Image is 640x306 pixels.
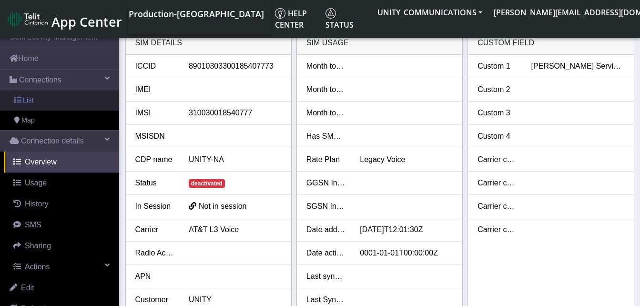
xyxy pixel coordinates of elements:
[325,8,354,30] span: Status
[199,202,247,210] span: Not in session
[299,201,353,212] div: SGSN Information
[299,154,353,165] div: Rate Plan
[299,131,353,142] div: Has SMS Usage
[128,107,182,119] div: IMSI
[128,154,182,165] div: CDP name
[4,194,119,214] a: History
[470,177,524,189] div: Carrier custom 2
[299,271,353,282] div: Last synced
[299,177,353,189] div: GGSN Information
[470,154,524,165] div: Carrier custom 1
[299,224,353,235] div: Date added
[470,201,524,212] div: Carrier custom 3
[128,271,182,282] div: APN
[128,201,182,212] div: In Session
[182,224,289,235] div: AT&T L3 Voice
[25,200,49,208] span: History
[21,115,35,126] span: Map
[19,74,61,86] span: Connections
[372,4,488,21] button: UNITY_COMMUNICATIONS
[25,179,47,187] span: Usage
[128,131,182,142] div: MSISDN
[4,214,119,235] a: SMS
[470,84,524,95] div: Custom 2
[8,11,48,27] img: logo-telit-cinterion-gw-new.png
[25,263,50,271] span: Actions
[299,61,353,72] div: Month to date data
[4,235,119,256] a: Sharing
[23,95,33,106] span: List
[524,61,631,72] div: [PERSON_NAME] Services
[353,154,460,165] div: Legacy Voice
[271,4,322,34] a: Help center
[128,84,182,95] div: IMEI
[126,31,291,55] div: SIM details
[128,61,182,72] div: ICCID
[470,224,524,235] div: Carrier custom 4
[299,247,353,259] div: Date activated
[25,221,41,229] span: SMS
[25,242,51,250] span: Sharing
[275,8,307,30] span: Help center
[51,13,122,31] span: App Center
[353,247,460,259] div: 0001-01-01T00:00:00Z
[468,31,633,55] div: Custom field
[275,8,285,19] img: knowledge.svg
[299,84,353,95] div: Month to date SMS
[470,107,524,119] div: Custom 3
[128,294,182,306] div: Customer
[470,131,524,142] div: Custom 4
[182,294,289,306] div: UNITY
[353,224,460,235] div: [DATE]T12:01:30Z
[128,224,182,235] div: Carrier
[299,294,353,306] div: Last Sync Data Usage
[189,179,225,188] span: deactivated
[182,154,289,165] div: UNITY-NA
[21,135,84,147] span: Connection details
[25,158,57,166] span: Overview
[325,8,336,19] img: status.svg
[299,107,353,119] div: Month to date voice
[297,31,462,55] div: SIM usage
[182,61,289,72] div: 89010303300185407773
[322,4,372,34] a: Status
[128,4,264,23] a: Your current platform instance
[8,9,121,30] a: App Center
[4,173,119,194] a: Usage
[128,247,182,259] div: Radio Access Tech
[4,152,119,173] a: Overview
[21,284,34,292] span: Edit
[4,256,119,277] a: Actions
[129,8,264,20] span: Production-[GEOGRAPHIC_DATA]
[182,107,289,119] div: 310030018540777
[128,177,182,189] div: Status
[470,61,524,72] div: Custom 1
